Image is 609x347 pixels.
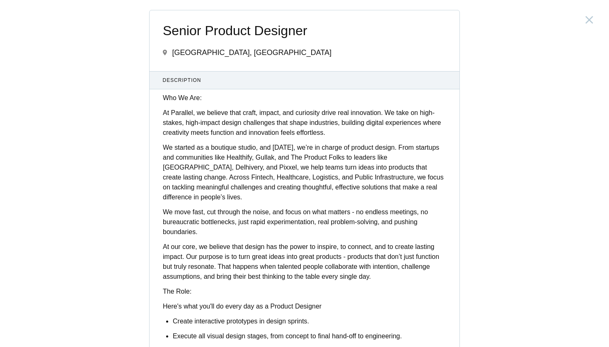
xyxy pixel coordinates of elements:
span: Senior Product Designer [163,24,446,38]
p: At our core, we believe that design has the power to inspire, to connect, and to create lasting i... [163,242,446,282]
strong: The Role: [163,288,191,295]
span: Description [163,77,447,84]
p: We started as a boutique studio, and [DATE], we’re in charge of product design. From startups and... [163,143,446,202]
p: At Parallel, we believe that craft, impact, and curiosity drive real innovation. We take on high-... [163,108,446,138]
p: Here's what you'll do every day as a Product Designer [163,302,446,311]
strong: Who We Are: [163,94,202,101]
span: [GEOGRAPHIC_DATA], [GEOGRAPHIC_DATA] [172,48,331,57]
p: Create interactive prototypes in design sprints. [173,316,446,326]
p: We move fast, cut through the noise, and focus on what matters - no endless meetings, no bureaucr... [163,207,446,237]
p: Execute all visual design stages, from concept to final hand-off to engineering. [173,331,446,341]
